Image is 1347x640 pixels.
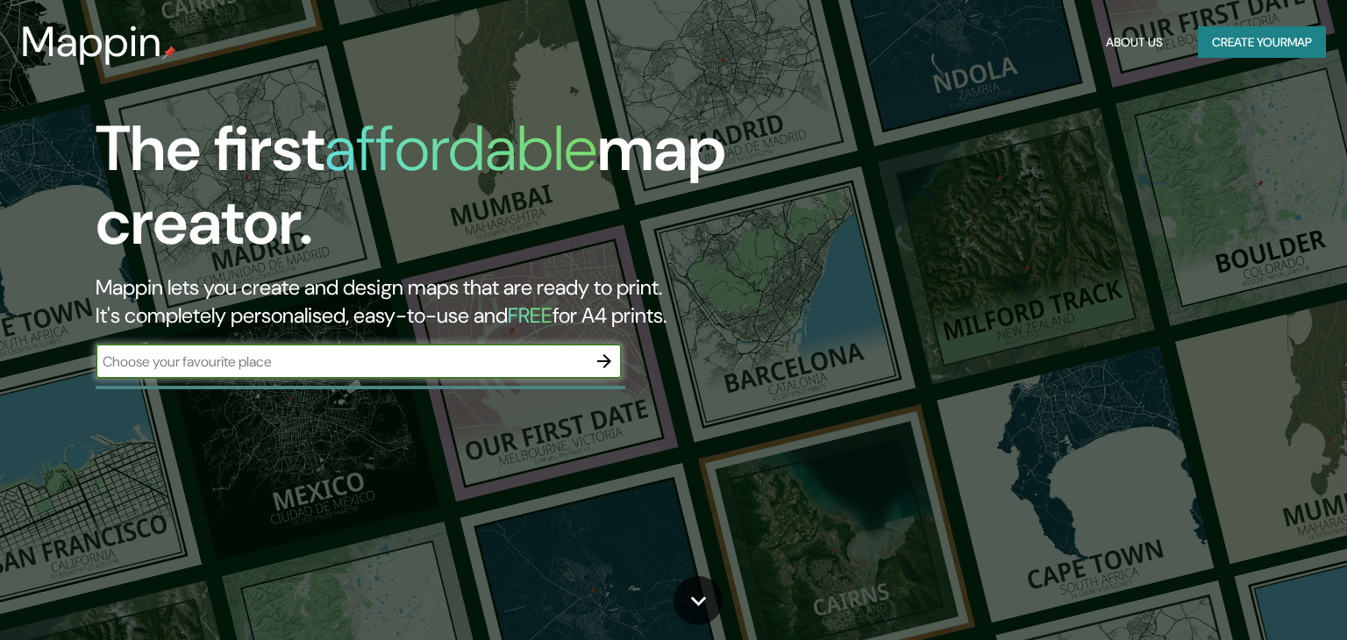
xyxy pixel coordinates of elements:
[96,112,769,274] h1: The first map creator.
[96,274,769,330] h2: Mappin lets you create and design maps that are ready to print. It's completely personalised, eas...
[96,352,587,372] input: Choose your favourite place
[324,108,597,189] h1: affordable
[21,18,162,67] h3: Mappin
[1099,26,1170,59] button: About Us
[508,302,552,329] h5: FREE
[1198,26,1326,59] button: Create yourmap
[162,46,176,60] img: mappin-pin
